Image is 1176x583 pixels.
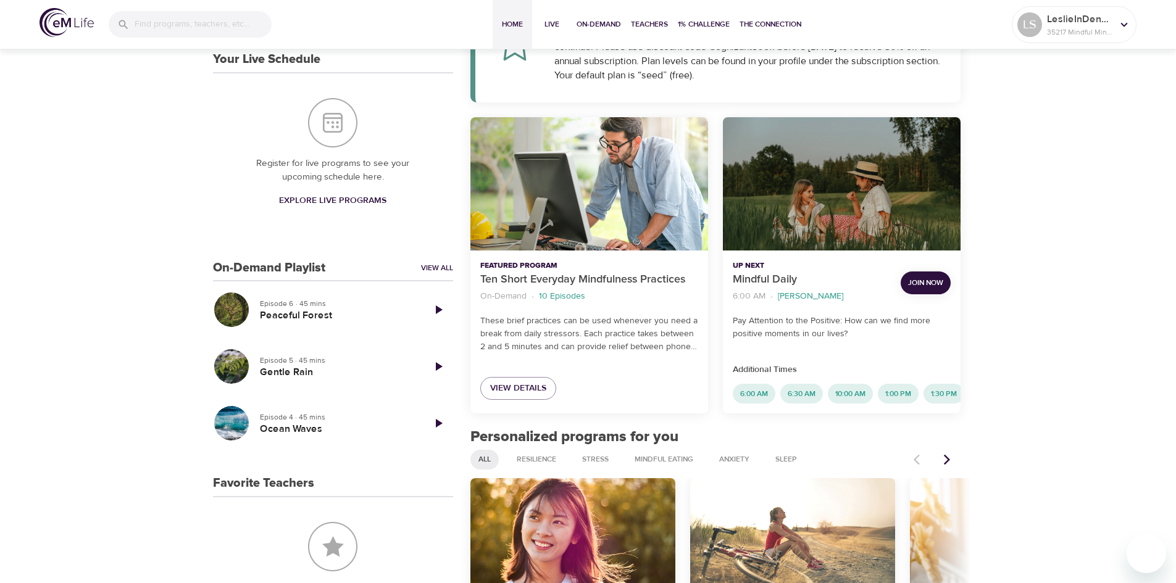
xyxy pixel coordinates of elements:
span: Explore Live Programs [279,193,386,209]
span: Sleep [768,454,804,465]
div: 1:00 PM [878,384,919,403]
button: Mindful Daily [723,117,961,251]
span: 10:00 AM [828,389,873,399]
span: On-Demand [577,18,621,31]
iframe: Button to launch messaging window [1127,534,1166,573]
span: 1:30 PM [924,389,964,399]
span: View Details [490,381,546,396]
p: Additional Times [733,363,951,376]
p: Mindful Daily [733,271,891,288]
h5: Peaceful Forest [260,309,414,322]
a: Play Episode [423,408,453,438]
span: Anxiety [712,454,757,465]
div: 6:30 AM [780,384,823,403]
h5: Gentle Rain [260,366,414,379]
button: Join Now [901,271,951,294]
button: Ocean Waves [213,405,250,442]
h5: Ocean Waves [260,423,414,436]
div: 10:00 AM [828,384,873,403]
span: Resilience [509,454,564,465]
span: All [471,454,498,465]
button: Ten Short Everyday Mindfulness Practices [470,117,708,251]
img: Your Live Schedule [308,98,357,147]
h3: Your Live Schedule [213,52,320,67]
p: LeslieInDenver [1047,12,1112,27]
div: Your eM Life access through [GEOGRAPHIC_DATA] has expired. We would love for you to continue! Ple... [554,26,946,83]
h3: On-Demand Playlist [213,261,325,275]
span: Join Now [908,276,943,289]
nav: breadcrumb [733,288,891,305]
button: Next items [933,446,961,473]
p: Featured Program [480,260,698,271]
span: Teachers [631,18,668,31]
div: 6:00 AM [733,384,775,403]
p: Pay Attention to the Positive: How can we find more positive moments in our lives? [733,315,951,341]
span: 6:00 AM [733,389,775,399]
p: 6:00 AM [733,290,765,303]
div: Stress [574,450,617,469]
img: Favorite Teachers [308,522,357,571]
a: View All [421,263,453,273]
span: 1:00 PM [878,389,919,399]
p: [PERSON_NAME] [778,290,843,303]
button: Peaceful Forest [213,291,250,328]
div: Mindful Eating [627,450,701,469]
p: 10 Episodes [539,290,585,303]
div: 1:30 PM [924,384,964,403]
div: Resilience [509,450,564,469]
p: Episode 4 · 45 mins [260,411,414,423]
span: Mindful Eating [627,454,701,465]
li: · [532,288,534,305]
div: LS [1017,12,1042,37]
div: Anxiety [711,450,757,469]
a: Play Episode [423,295,453,325]
span: 1% Challenge [678,18,730,31]
h2: Personalized programs for you [470,428,961,446]
li: · [770,288,773,305]
span: 6:30 AM [780,389,823,399]
a: View Details [480,377,556,400]
p: On-Demand [480,290,527,303]
span: The Connection [740,18,801,31]
div: Sleep [767,450,805,469]
p: Up Next [733,260,891,271]
a: Play Episode [423,352,453,381]
span: Home [498,18,527,31]
p: 35217 Mindful Minutes [1047,27,1112,38]
p: These brief practices can be used whenever you need a break from daily stressors. Each practice t... [480,315,698,354]
nav: breadcrumb [480,288,698,305]
input: Find programs, teachers, etc... [135,11,272,38]
p: Ten Short Everyday Mindfulness Practices [480,271,698,288]
div: All [470,450,499,469]
img: logo [40,8,94,37]
span: Live [537,18,567,31]
h3: Favorite Teachers [213,476,314,490]
p: Episode 5 · 45 mins [260,355,414,366]
span: Stress [575,454,616,465]
button: Gentle Rain [213,348,250,385]
a: Explore Live Programs [274,189,391,212]
p: Episode 6 · 45 mins [260,298,414,309]
p: Register for live programs to see your upcoming schedule here. [238,157,428,184]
